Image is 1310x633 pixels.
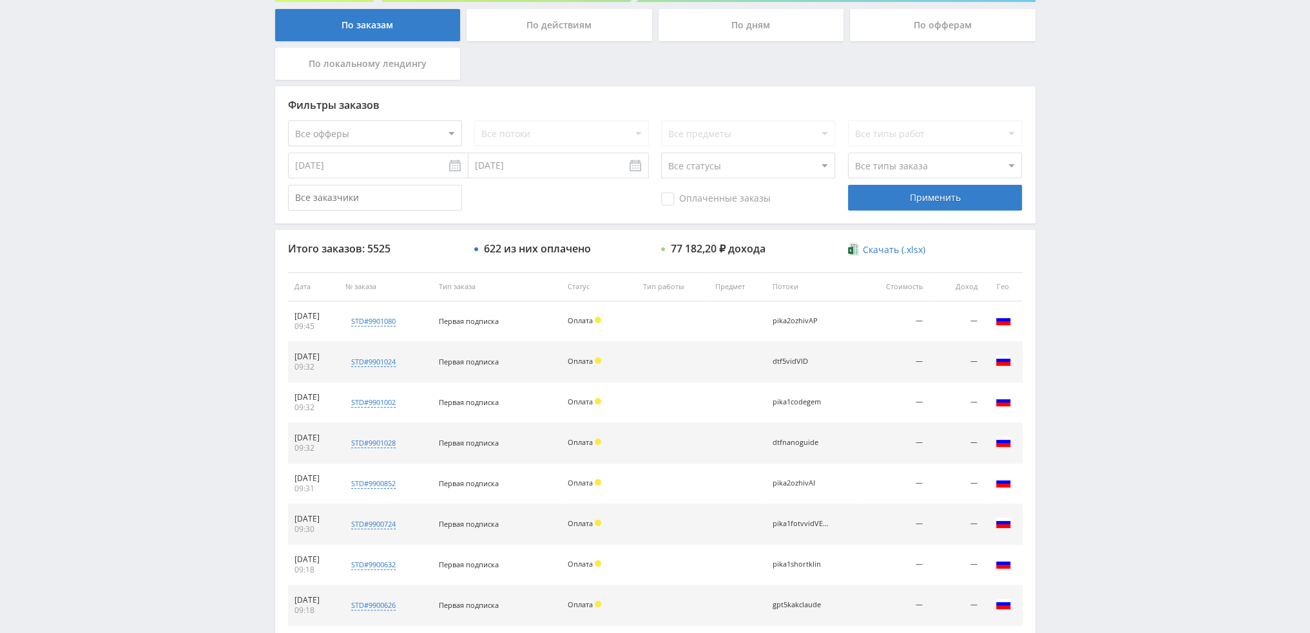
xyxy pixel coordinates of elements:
div: pika1fotvvidVEO3 [773,520,831,528]
td: — [929,301,983,342]
span: Первая подписка [439,316,499,326]
span: Оплата [568,478,593,487]
td: — [929,585,983,626]
span: Оплата [568,316,593,325]
div: pika2ozhivAP [773,317,831,325]
div: pika1codegem [773,398,831,406]
span: Первая подписка [439,357,499,366]
div: Применить [848,185,1022,211]
img: rus.png [996,556,1011,571]
div: pika2ozhivAI [773,479,831,487]
th: Предмет [709,272,766,301]
input: Все заказчики [288,185,462,211]
img: rus.png [996,596,1011,612]
span: Первая подписка [439,438,499,448]
div: std#9900724 [351,519,396,529]
td: — [929,545,983,585]
td: — [929,504,983,545]
td: — [862,383,929,423]
div: std#9901080 [351,316,396,326]
td: — [862,301,929,342]
img: rus.png [996,475,1011,490]
td: — [862,464,929,504]
div: gpt5kakclaude [773,601,831,609]
div: 09:31 [294,484,333,494]
div: 09:18 [294,565,333,575]
div: [DATE] [294,595,333,605]
div: std#9900632 [351,560,396,570]
span: Холд [595,479,601,486]
th: Потоки [766,272,862,301]
div: std#9900852 [351,478,396,489]
div: [DATE] [294,514,333,524]
img: rus.png [996,353,1011,368]
div: 09:18 [294,605,333,616]
span: Оплата [568,356,593,366]
span: Холд [595,398,601,404]
div: Итого заказов: 5525 [288,243,462,254]
span: Холд [595,520,601,526]
span: Холд [595,317,601,323]
div: [DATE] [294,554,333,565]
div: По локальному лендингу [275,48,461,80]
span: Первая подписка [439,600,499,610]
span: Холд [595,601,601,607]
td: — [862,423,929,464]
div: 09:45 [294,321,333,332]
span: Скачать (.xlsx) [863,245,925,255]
div: По заказам [275,9,461,41]
div: pika1shortklin [773,560,831,569]
img: xlsx [848,243,859,256]
div: [DATE] [294,352,333,362]
img: rus.png [996,312,1011,328]
span: Оплата [568,600,593,609]
div: [DATE] [294,392,333,402]
td: — [862,342,929,383]
th: Статус [561,272,637,301]
div: 09:32 [294,402,333,413]
span: Оплата [568,518,593,528]
th: Стоимость [862,272,929,301]
td: — [929,383,983,423]
th: Дата [288,272,340,301]
div: std#9901028 [351,438,396,448]
img: rus.png [996,434,1011,449]
span: Оплата [568,437,593,447]
div: std#9901024 [351,357,396,367]
div: std#9901002 [351,397,396,408]
span: Холд [595,357,601,364]
th: Тип работы [637,272,709,301]
div: dtfnanoguide [773,439,831,447]
img: rus.png [996,393,1011,409]
td: — [929,464,983,504]
td: — [862,504,929,545]
div: [DATE] [294,311,333,321]
span: Холд [595,439,601,445]
img: rus.png [996,515,1011,531]
div: 09:32 [294,443,333,453]
div: [DATE] [294,433,333,443]
td: — [862,585,929,626]
span: Холд [595,560,601,567]
span: Первая подписка [439,560,499,569]
td: — [862,545,929,585]
th: Гео [984,272,1023,301]
div: По офферам [850,9,1035,41]
div: 622 из них оплачено [484,243,591,254]
td: — [929,423,983,464]
th: Тип заказа [432,272,561,301]
div: По дням [659,9,844,41]
div: [DATE] [294,473,333,484]
div: По действиям [467,9,652,41]
div: std#9900626 [351,600,396,610]
span: Первая подписка [439,519,499,529]
div: 77 182,20 ₽ дохода [671,243,766,254]
div: 09:32 [294,362,333,372]
td: — [929,342,983,383]
span: Первая подписка [439,397,499,407]
th: Доход [929,272,983,301]
div: dtf5vidVID [773,357,831,366]
span: Оплата [568,397,593,406]
a: Скачать (.xlsx) [848,243,925,256]
span: Оплаченные заказы [661,193,771,205]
